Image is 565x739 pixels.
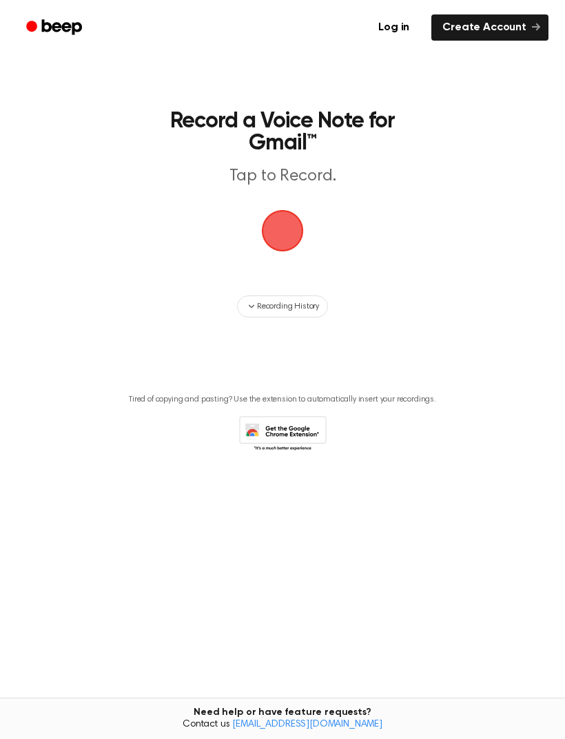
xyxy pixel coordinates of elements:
span: Recording History [257,300,319,313]
a: Create Account [431,14,548,41]
p: Tired of copying and pasting? Use the extension to automatically insert your recordings. [129,395,436,405]
p: Tap to Record. [149,165,416,188]
a: [EMAIL_ADDRESS][DOMAIN_NAME] [232,720,382,729]
a: Log in [364,12,423,43]
h1: Record a Voice Note for Gmail™ [149,110,416,154]
button: Recording History [237,295,328,318]
span: Contact us [8,719,557,731]
img: Beep Logo [262,210,303,251]
a: Beep [17,14,94,41]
